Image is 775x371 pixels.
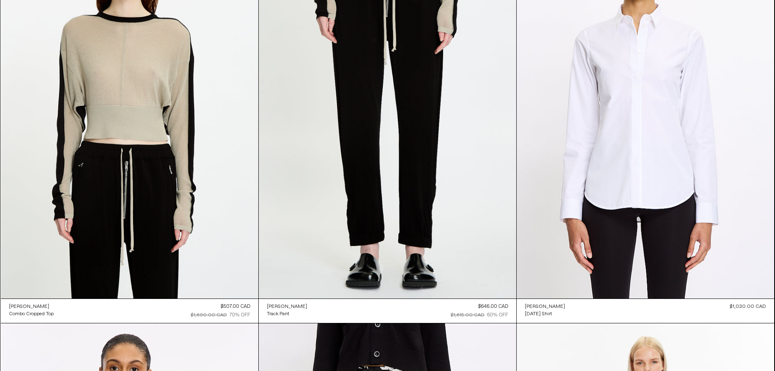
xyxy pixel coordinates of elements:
div: [PERSON_NAME] [9,303,49,310]
div: $646.00 CAD [478,303,508,310]
div: $1,690.00 CAD [191,312,227,319]
a: Track Pant [267,310,307,318]
a: [DATE] Shirt [525,310,565,318]
a: Combo Cropped Top [9,310,54,318]
div: 60% OFF [487,312,508,319]
div: $1,615.00 CAD [451,312,485,319]
div: Track Pant [267,311,289,318]
a: [PERSON_NAME] [9,303,54,310]
a: [PERSON_NAME] [267,303,307,310]
div: [DATE] Shirt [525,311,552,318]
div: $1,030.00 CAD [730,303,766,310]
div: $507.00 CAD [220,303,250,310]
div: 70% OFF [229,312,250,319]
a: [PERSON_NAME] [525,303,565,310]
